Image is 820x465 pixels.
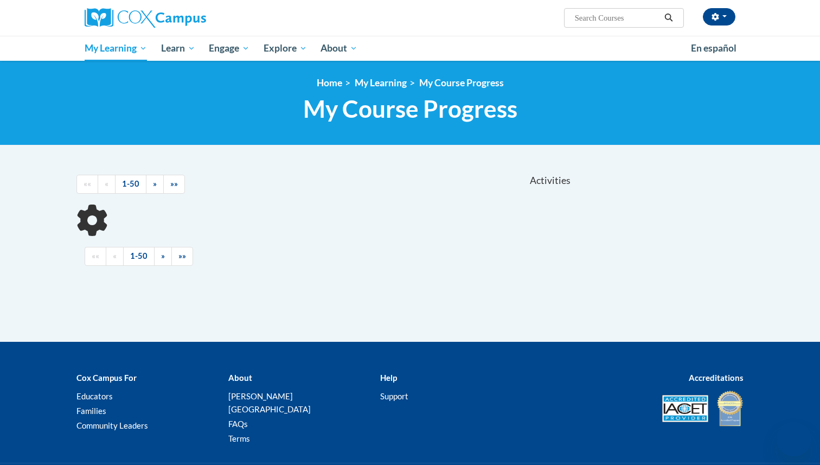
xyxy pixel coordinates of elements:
[716,390,744,428] img: IDA® Accredited
[228,419,248,429] a: FAQs
[661,11,677,24] button: Search
[703,8,735,26] button: Account Settings
[257,36,314,61] a: Explore
[85,8,206,28] img: Cox Campus
[76,391,113,401] a: Educators
[161,251,165,260] span: »
[154,247,172,266] a: Next
[178,251,186,260] span: »»
[662,395,708,422] img: Accredited IACET® Provider
[76,373,137,383] b: Cox Campus For
[85,8,291,28] a: Cox Campus
[161,42,195,55] span: Learn
[380,391,408,401] a: Support
[154,36,202,61] a: Learn
[170,179,178,188] span: »»
[153,179,157,188] span: »
[84,179,91,188] span: ««
[530,175,571,187] span: Activities
[228,373,252,383] b: About
[85,42,147,55] span: My Learning
[209,42,249,55] span: Engage
[85,247,106,266] a: Begining
[76,406,106,416] a: Families
[574,11,661,24] input: Search Courses
[171,247,193,266] a: End
[303,94,517,123] span: My Course Progress
[123,247,155,266] a: 1-50
[691,42,736,54] span: En español
[76,421,148,430] a: Community Leaders
[163,175,185,194] a: End
[314,36,365,61] a: About
[202,36,257,61] a: Engage
[321,42,357,55] span: About
[228,391,311,414] a: [PERSON_NAME][GEOGRAPHIC_DATA]
[78,36,154,61] a: My Learning
[684,37,744,60] a: En español
[105,179,108,188] span: «
[228,434,250,443] a: Terms
[689,373,744,383] b: Accreditations
[106,247,124,266] a: Previous
[113,251,117,260] span: «
[98,175,116,194] a: Previous
[115,175,146,194] a: 1-50
[92,251,99,260] span: ««
[380,373,397,383] b: Help
[355,77,407,88] a: My Learning
[777,422,811,456] iframe: Button to launch messaging window
[68,36,752,61] div: Main menu
[317,77,342,88] a: Home
[419,77,504,88] a: My Course Progress
[264,42,307,55] span: Explore
[146,175,164,194] a: Next
[76,175,98,194] a: Begining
